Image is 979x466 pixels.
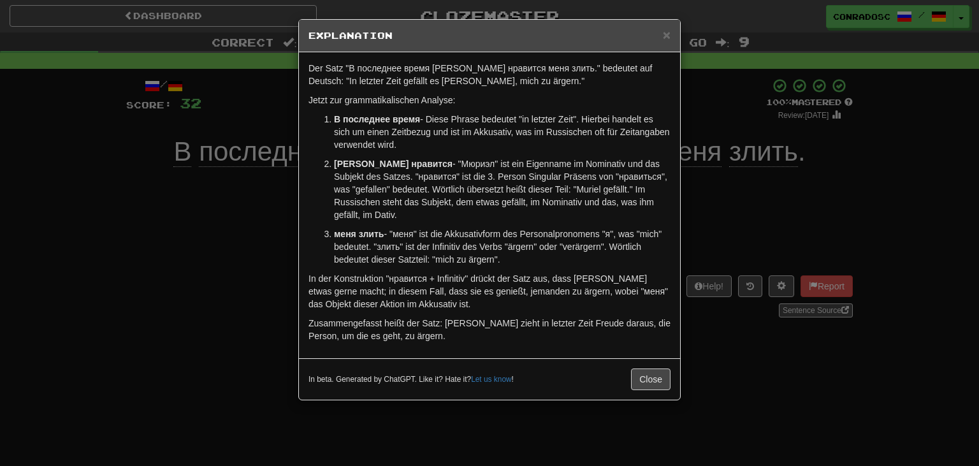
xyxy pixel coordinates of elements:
a: Let us know [471,375,511,384]
small: In beta. Generated by ChatGPT. Like it? Hate it? ! [308,374,514,385]
button: Close [631,368,671,390]
p: - "Мюриэл" ist ein Eigenname im Nominativ und das Subjekt des Satzes. "нравится" ist die 3. Perso... [334,157,671,221]
p: In der Konstruktion "нравится + Infinitiv" drückt der Satz aus, dass [PERSON_NAME] etwas gerne ma... [308,272,671,310]
button: Close [663,28,671,41]
strong: меня злить [334,229,384,239]
p: Jetzt zur grammatikalischen Analyse: [308,94,671,106]
p: Zusammengefasst heißt der Satz: [PERSON_NAME] zieht in letzter Zeit Freude daraus, die Person, um... [308,317,671,342]
strong: [PERSON_NAME] нравится [334,159,453,169]
p: - "меня" ist die Akkusativform des Personalpronomens "я", was "mich" bedeutet. "злить" ist der In... [334,228,671,266]
span: × [663,27,671,42]
strong: В последнее время [334,114,420,124]
h5: Explanation [308,29,671,42]
p: Der Satz "В последнее время [PERSON_NAME] нравится меня злить." bedeutet auf Deutsch: "In letzter... [308,62,671,87]
p: - Diese Phrase bedeutet "in letzter Zeit". Hierbei handelt es sich um einen Zeitbezug und ist im ... [334,113,671,151]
